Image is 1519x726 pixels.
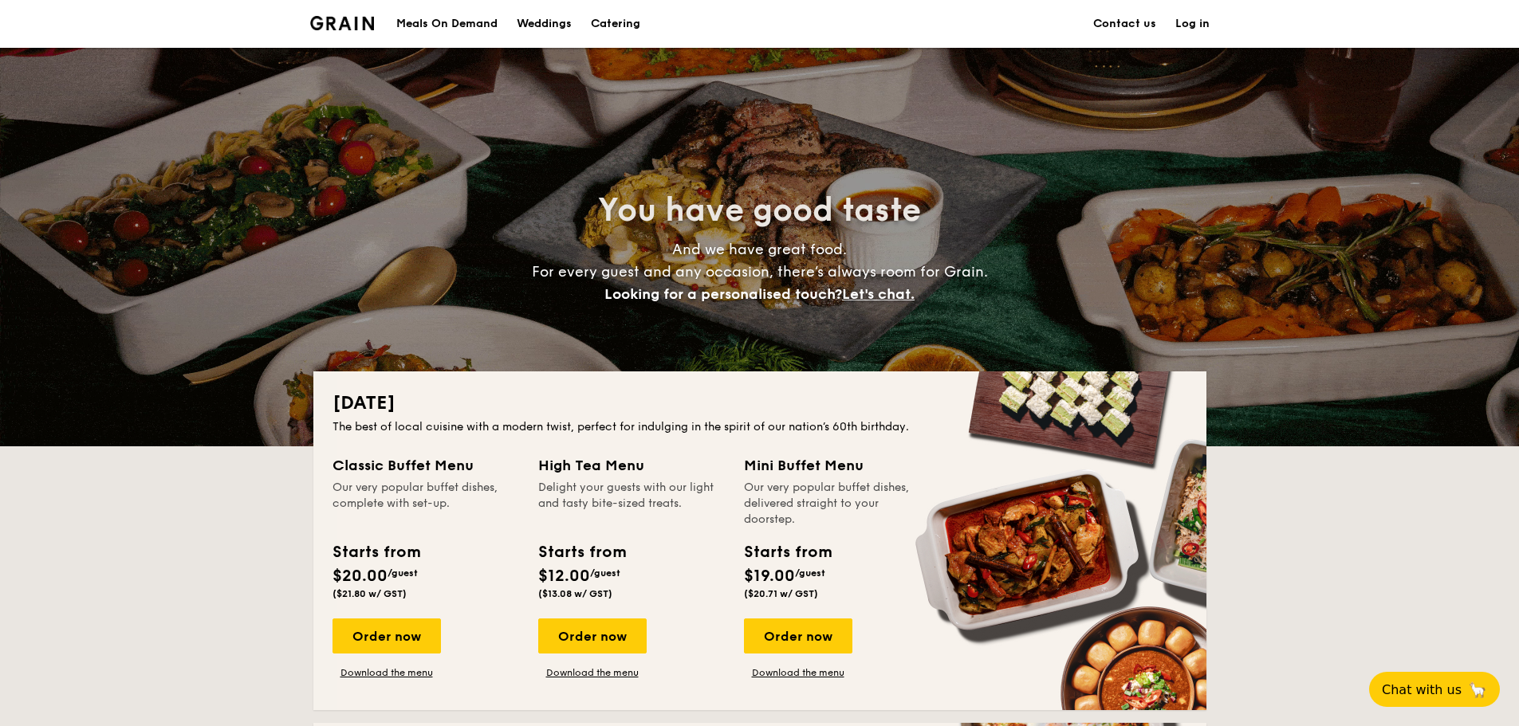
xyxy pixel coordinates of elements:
[590,567,620,579] span: /guest
[333,454,519,477] div: Classic Buffet Menu
[310,16,375,30] a: Logotype
[538,666,647,679] a: Download the menu
[598,191,921,230] span: You have good taste
[538,480,725,528] div: Delight your guests with our light and tasty bite-sized treats.
[744,666,852,679] a: Download the menu
[532,241,988,303] span: And we have great food. For every guest and any occasion, there’s always room for Grain.
[333,540,419,564] div: Starts from
[744,588,818,599] span: ($20.71 w/ GST)
[333,666,441,679] a: Download the menu
[538,588,612,599] span: ($13.08 w/ GST)
[1369,672,1500,707] button: Chat with us🦙
[842,285,915,303] span: Let's chat.
[1382,682,1462,697] span: Chat with us
[333,567,388,586] span: $20.00
[604,285,842,303] span: Looking for a personalised touch?
[388,567,418,579] span: /guest
[744,618,852,653] div: Order now
[795,567,825,579] span: /guest
[310,16,375,30] img: Grain
[538,540,625,564] div: Starts from
[538,454,725,477] div: High Tea Menu
[744,454,931,477] div: Mini Buffet Menu
[1468,681,1487,699] span: 🦙
[744,480,931,528] div: Our very popular buffet dishes, delivered straight to your doorstep.
[333,480,519,528] div: Our very popular buffet dishes, complete with set-up.
[538,567,590,586] span: $12.00
[333,419,1187,435] div: The best of local cuisine with a modern twist, perfect for indulging in the spirit of our nation’...
[333,618,441,653] div: Order now
[744,540,831,564] div: Starts from
[744,567,795,586] span: $19.00
[333,390,1187,416] h2: [DATE]
[538,618,647,653] div: Order now
[333,588,407,599] span: ($21.80 w/ GST)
